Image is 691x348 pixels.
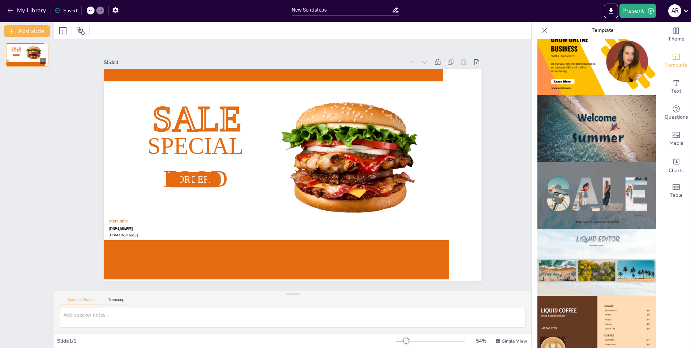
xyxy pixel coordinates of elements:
span: Table [670,191,683,199]
span: Template [665,61,687,69]
button: Speaker Notes [60,297,101,305]
div: Get real-time input from your audience [662,100,691,126]
span: SALE [11,46,21,50]
button: A R [668,4,681,18]
div: Layout [57,25,69,37]
span: SALE [325,28,373,121]
div: 54 % [472,338,490,344]
span: Single View [502,338,527,344]
span: Position [76,26,85,35]
img: thumb-4.png [537,28,656,95]
button: Transcript [101,297,133,305]
img: thumb-7.png [537,229,656,296]
div: A R [668,4,681,17]
span: [PHONE_NUMBER] [7,60,9,61]
span: Theme [668,35,684,43]
p: Template [550,22,654,39]
img: thumb-5.png [537,95,656,162]
img: thumb-6.png [537,162,656,229]
span: Text [671,87,681,95]
div: Add images, graphics, shapes or video [662,126,691,152]
div: Saved [55,7,77,14]
div: Add charts and graphs [662,152,691,178]
div: 1 [6,43,48,67]
div: Add text boxes [662,74,691,100]
button: Add slide [4,25,50,37]
div: Add a table [662,178,691,204]
span: Special Food [11,50,22,56]
div: Change the overall theme [662,22,691,48]
button: My Library [5,5,49,16]
div: 1 [40,58,46,64]
button: Present [619,4,656,18]
span: Media [669,139,683,147]
button: Export to PowerPoint [604,4,618,18]
input: Insert title [292,5,392,15]
span: Charts [669,167,684,175]
div: Add ready made slides [662,48,691,74]
div: Slide 1 / 1 [57,338,396,344]
span: Questions [665,113,688,121]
